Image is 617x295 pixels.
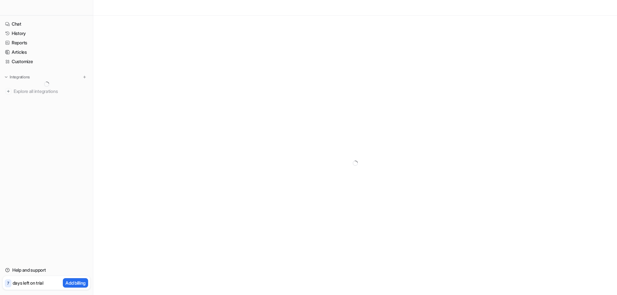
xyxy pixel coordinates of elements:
[65,279,86,286] p: Add billing
[3,38,90,47] a: Reports
[10,74,30,80] p: Integrations
[3,29,90,38] a: History
[3,74,32,80] button: Integrations
[3,87,90,96] a: Explore all integrations
[82,75,87,79] img: menu_add.svg
[5,88,12,95] img: explore all integrations
[3,57,90,66] a: Customize
[7,280,9,286] p: 7
[3,266,90,275] a: Help and support
[13,279,43,286] p: days left on trial
[3,19,90,28] a: Chat
[3,48,90,57] a: Articles
[4,75,8,79] img: expand menu
[14,86,88,96] span: Explore all integrations
[63,278,88,288] button: Add billing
